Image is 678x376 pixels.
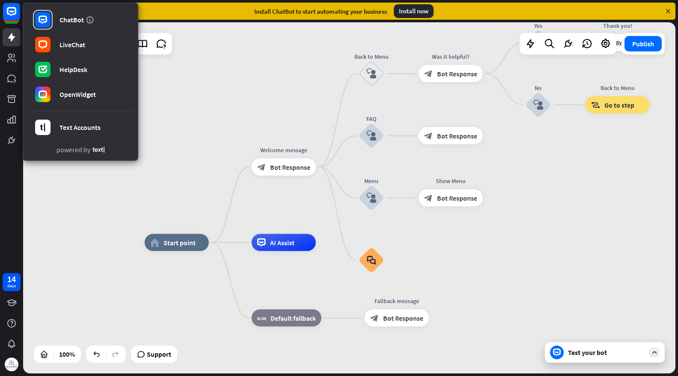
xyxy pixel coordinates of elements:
i: block_goto [591,100,600,109]
span: Bot Response [437,69,477,78]
div: Back to Menu [346,52,397,61]
div: Menu [346,177,397,185]
span: Start point [164,238,196,247]
div: Show Menu [412,177,489,185]
span: Bot Response [437,194,477,202]
span: Bot Response [383,314,423,322]
div: Was it helpful? [412,52,489,61]
i: block_faq [367,256,376,265]
i: block_user_input [533,99,544,110]
div: Test your bot [568,348,645,357]
i: block_user_input [366,131,377,141]
div: days [7,283,16,289]
span: Bot Response [437,132,477,140]
span: AI Assist [270,238,294,247]
div: Thank you! [579,21,656,30]
div: FAQ [346,114,397,123]
span: Bot Response [270,162,310,171]
div: 100% [56,347,77,361]
div: Yes [513,21,564,30]
button: Publish [624,36,662,51]
div: 14 [7,275,16,283]
a: 14 days [3,273,21,291]
i: block_bot_response [424,132,433,140]
i: block_bot_response [257,162,266,171]
i: block_bot_response [424,194,433,202]
button: Open LiveChat chat widget [7,3,33,29]
span: Default fallback [271,314,316,322]
div: Install now [394,4,434,18]
div: No [513,83,564,92]
span: Support [147,347,171,361]
div: Install ChatBot to start automating your business [254,7,387,15]
i: block_fallback [257,314,266,322]
div: Back to Menu [579,83,656,92]
i: block_bot_response [424,69,433,78]
div: Welcome message [245,145,322,154]
i: block_user_input [366,69,377,79]
i: block_bot_response [370,314,379,322]
span: Go to step [604,100,634,109]
div: Fallback message [358,297,435,305]
i: block_user_input [366,193,377,203]
i: home_2 [150,238,159,247]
